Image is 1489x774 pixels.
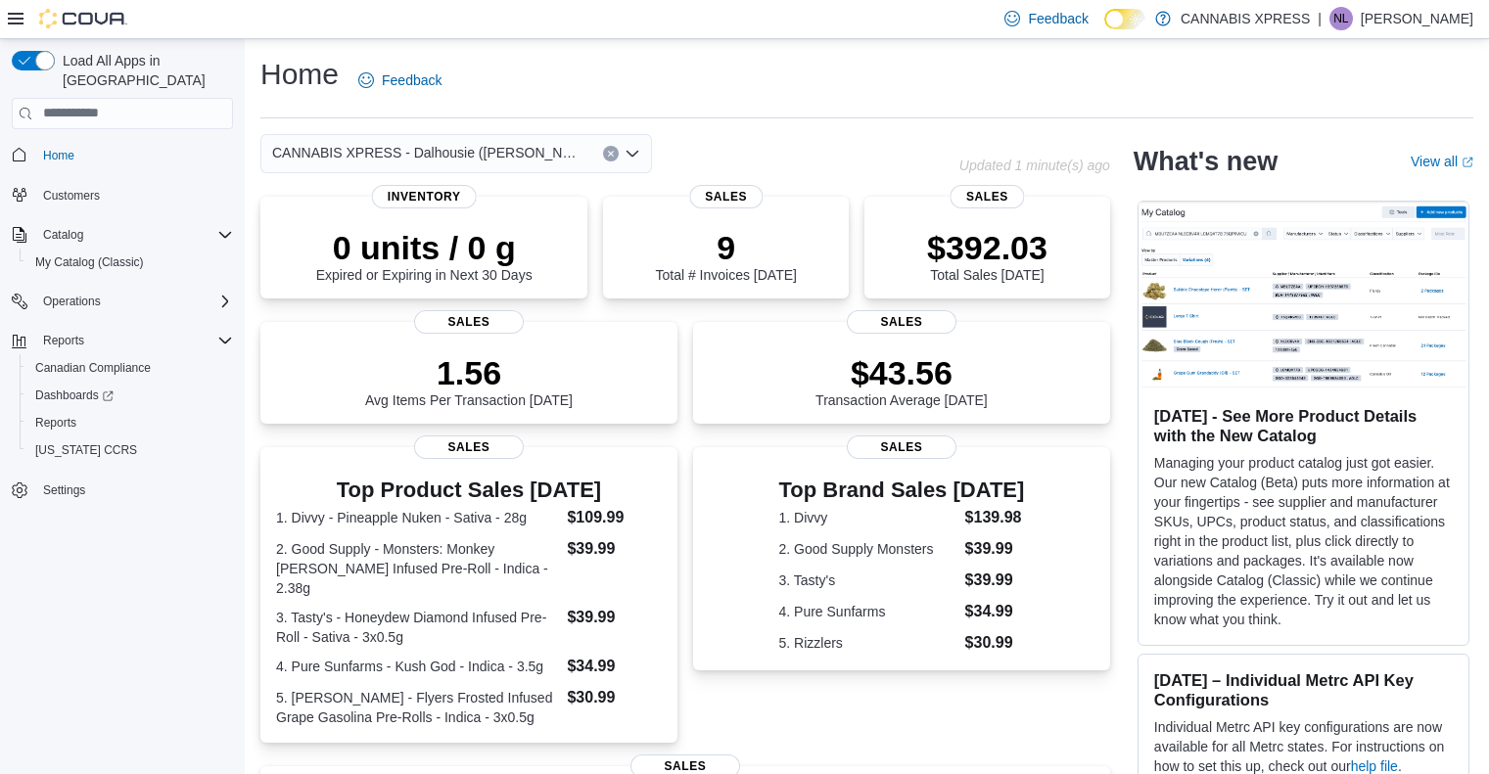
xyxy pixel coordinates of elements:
[20,382,241,409] a: Dashboards
[27,356,233,380] span: Canadian Compliance
[4,327,241,354] button: Reports
[815,353,988,408] div: Transaction Average [DATE]
[55,51,233,90] span: Load All Apps in [GEOGRAPHIC_DATA]
[965,569,1025,592] dd: $39.99
[35,478,233,502] span: Settings
[35,143,233,167] span: Home
[1104,29,1105,30] span: Dark Mode
[35,442,137,458] span: [US_STATE] CCRS
[4,221,241,249] button: Catalog
[655,228,796,267] p: 9
[382,70,442,90] span: Feedback
[603,146,619,161] button: Clear input
[567,655,661,678] dd: $34.99
[1351,758,1398,774] a: help file
[4,476,241,504] button: Settings
[35,478,93,502] a: Settings
[1411,154,1473,169] a: View allExternal link
[1028,9,1088,28] span: Feedback
[365,353,573,408] div: Avg Items Per Transaction [DATE]
[35,254,144,270] span: My Catalog (Classic)
[43,482,85,498] span: Settings
[350,61,449,100] a: Feedback
[43,148,74,163] span: Home
[316,228,533,267] p: 0 units / 0 g
[35,415,76,431] span: Reports
[35,290,233,313] span: Operations
[276,539,559,598] dt: 2. Good Supply - Monsters: Monkey [PERSON_NAME] Infused Pre-Roll - Indica - 2.38g
[965,537,1025,561] dd: $39.99
[35,183,233,207] span: Customers
[779,602,957,621] dt: 4. Pure Sunfarms
[316,228,533,283] div: Expired or Expiring in Next 30 Days
[4,181,241,209] button: Customers
[365,353,573,392] p: 1.56
[1361,7,1473,30] p: [PERSON_NAME]
[779,478,1025,502] h3: Top Brand Sales [DATE]
[27,438,233,462] span: Washington CCRS
[655,228,796,283] div: Total # Invoices [DATE]
[27,384,121,407] a: Dashboards
[965,631,1025,655] dd: $30.99
[276,657,559,676] dt: 4. Pure Sunfarms - Kush God - Indica - 3.5g
[260,55,339,94] h1: Home
[779,539,957,559] dt: 2. Good Supply Monsters
[847,435,956,459] span: Sales
[779,508,957,527] dt: 1. Divvy
[272,141,583,164] span: CANNABIS XPRESS - Dalhousie ([PERSON_NAME][GEOGRAPHIC_DATA])
[567,686,661,709] dd: $30.99
[20,354,241,382] button: Canadian Compliance
[414,310,524,334] span: Sales
[965,506,1025,529] dd: $139.98
[567,537,661,561] dd: $39.99
[27,411,233,434] span: Reports
[20,249,241,276] button: My Catalog (Classic)
[372,185,477,208] span: Inventory
[1154,406,1453,445] h3: [DATE] - See More Product Details with the New Catalog
[276,688,559,727] dt: 5. [PERSON_NAME] - Flyers Frosted Infused Grape Gasolina Pre-Rolls - Indica - 3x0.5g
[567,506,661,529] dd: $109.99
[1329,7,1353,30] div: Nathan Lawlor
[27,250,152,274] a: My Catalog (Classic)
[43,227,83,243] span: Catalog
[35,223,233,247] span: Catalog
[689,185,763,208] span: Sales
[27,438,145,462] a: [US_STATE] CCRS
[276,478,662,502] h3: Top Product Sales [DATE]
[35,290,109,313] button: Operations
[779,633,957,653] dt: 5. Rizzlers
[27,356,159,380] a: Canadian Compliance
[276,608,559,647] dt: 3. Tasty's - Honeydew Diamond Infused Pre-Roll - Sativa - 3x0.5g
[1104,9,1145,29] input: Dark Mode
[1318,7,1322,30] p: |
[414,435,524,459] span: Sales
[27,384,233,407] span: Dashboards
[4,288,241,315] button: Operations
[20,436,241,464] button: [US_STATE] CCRS
[951,185,1024,208] span: Sales
[35,329,233,352] span: Reports
[927,228,1047,267] p: $392.03
[1134,146,1278,177] h2: What's new
[959,158,1110,173] p: Updated 1 minute(s) ago
[27,411,84,434] a: Reports
[4,141,241,169] button: Home
[39,9,127,28] img: Cova
[1181,7,1310,30] p: CANNABIS XPRESS
[625,146,640,161] button: Open list of options
[965,600,1025,623] dd: $34.99
[1462,157,1473,168] svg: External link
[847,310,956,334] span: Sales
[1154,453,1453,629] p: Managing your product catalog just got easier. Our new Catalog (Beta) puts more information at yo...
[35,223,91,247] button: Catalog
[1333,7,1348,30] span: NL
[779,570,957,590] dt: 3. Tasty's
[12,133,233,556] nav: Complex example
[27,250,233,274] span: My Catalog (Classic)
[43,188,100,204] span: Customers
[43,294,101,309] span: Operations
[35,329,92,352] button: Reports
[35,360,151,376] span: Canadian Compliance
[276,508,559,527] dt: 1. Divvy - Pineapple Nuken - Sativa - 28g
[35,184,108,207] a: Customers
